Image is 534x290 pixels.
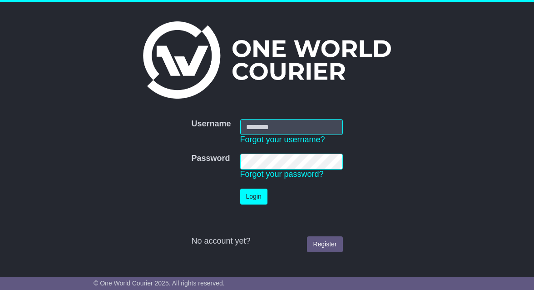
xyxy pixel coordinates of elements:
[191,119,231,129] label: Username
[143,21,391,99] img: One World
[240,189,267,205] button: Login
[240,170,324,179] a: Forgot your password?
[94,280,225,287] span: © One World Courier 2025. All rights reserved.
[191,236,342,246] div: No account yet?
[307,236,342,252] a: Register
[240,135,325,144] a: Forgot your username?
[191,154,230,164] label: Password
